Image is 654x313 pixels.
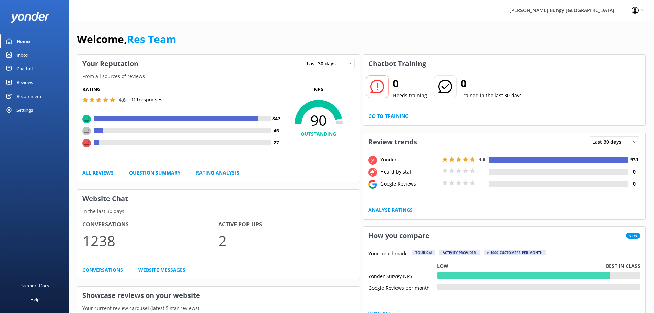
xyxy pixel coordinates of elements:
div: Heard by staff [379,168,440,176]
span: 4.8 [479,156,485,163]
span: 90 [283,112,355,129]
p: 2 [218,229,354,252]
div: Tourism [412,250,435,255]
p: | 911 responses [128,96,162,103]
h3: Showcase reviews on your website [77,287,360,304]
h4: 931 [628,156,640,164]
div: Home [16,34,30,48]
span: Last 30 days [592,138,626,146]
p: Low [437,262,448,270]
div: Settings [16,103,33,117]
p: Your benchmark: [368,250,408,258]
a: Conversations [82,266,123,274]
h4: 0 [628,180,640,188]
a: Res Team [127,32,176,46]
p: From all sources of reviews [77,72,360,80]
div: Activity Provider [439,250,480,255]
p: In the last 30 days [77,208,360,215]
p: Best in class [606,262,640,270]
h4: 46 [271,127,283,134]
div: Help [30,292,40,306]
span: New [626,233,640,239]
h4: Active Pop-ups [218,220,354,229]
div: Yonder Survey NPS [368,272,437,279]
div: Yonder [379,156,440,164]
span: Last 30 days [307,60,340,67]
h4: Conversations [82,220,218,229]
h2: 0 [461,75,522,92]
div: > 1000 customers per month [484,250,546,255]
h3: Review trends [363,133,422,151]
h4: 847 [271,115,283,122]
a: Rating Analysis [196,169,239,177]
p: Trained in the last 30 days [461,92,522,99]
div: Google Reviews per month [368,284,437,290]
div: Reviews [16,76,33,89]
div: Support Docs [21,279,49,292]
a: Website Messages [138,266,185,274]
h4: OUTSTANDING [283,130,355,138]
span: 4.8 [119,97,126,103]
p: 1238 [82,229,218,252]
h3: Your Reputation [77,55,144,72]
img: yonder-white-logo.png [10,12,50,23]
h3: Website Chat [77,190,360,208]
a: All Reviews [82,169,114,177]
h4: 0 [628,168,640,176]
h3: How you compare [363,227,435,245]
a: Go to Training [368,112,409,120]
p: NPS [283,86,355,93]
h5: Rating [82,86,283,93]
p: Needs training [393,92,427,99]
p: Your current review carousel (latest 5 star reviews) [77,304,360,312]
h2: 0 [393,75,427,92]
a: Analyse Ratings [368,206,413,214]
h3: Chatbot Training [363,55,431,72]
div: Chatbot [16,62,33,76]
h4: 27 [271,139,283,146]
div: Google Reviews [379,180,440,188]
a: Question Summary [129,169,181,177]
h1: Welcome, [77,31,176,47]
div: Recommend [16,89,43,103]
div: Inbox [16,48,28,62]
